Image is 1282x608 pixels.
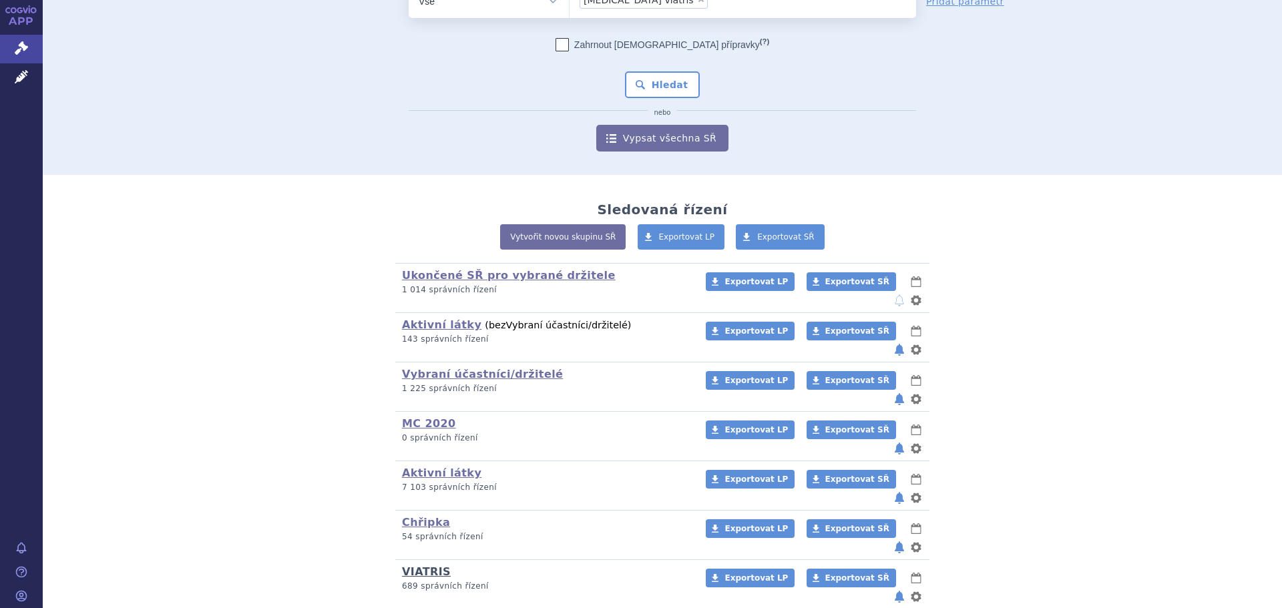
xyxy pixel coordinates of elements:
a: Exportovat LP [706,420,795,439]
a: Chřipka [402,516,450,529]
a: Exportovat LP [706,272,795,291]
span: Exportovat SŘ [825,425,889,434]
p: 1 014 správních řízení [402,284,688,296]
h2: Sledovaná řízení [597,202,727,218]
span: Exportovat SŘ [825,376,889,385]
button: lhůty [909,471,923,487]
p: 7 103 správních řízení [402,482,688,493]
span: Exportovat LP [724,376,788,385]
a: Aktivní látky [402,467,481,479]
span: Exportovat SŘ [825,524,889,533]
a: Exportovat SŘ [807,519,896,538]
abbr: (?) [760,37,769,46]
a: Vybraní účastníci/držitelé [402,368,563,380]
button: notifikace [893,539,906,555]
button: notifikace [893,490,906,506]
span: Exportovat SŘ [825,573,889,583]
button: notifikace [893,440,906,457]
a: Exportovat SŘ [807,371,896,390]
button: notifikace [893,292,906,308]
button: nastavení [909,490,923,506]
span: Exportovat LP [724,425,788,434]
button: lhůty [909,372,923,388]
span: Exportovat LP [724,573,788,583]
span: Exportovat LP [724,524,788,533]
span: Exportovat LP [724,277,788,286]
span: (bez ) [485,320,631,330]
a: Exportovat LP [706,519,795,538]
span: Exportovat LP [659,232,715,242]
a: Aktivní látky [402,318,481,331]
button: notifikace [893,391,906,407]
button: lhůty [909,521,923,537]
span: Vybraní účastníci/držitelé [506,320,628,330]
p: 54 správních řízení [402,531,688,543]
button: nastavení [909,589,923,605]
span: Exportovat LP [724,475,788,484]
a: MC 2020 [402,417,456,430]
span: Exportovat SŘ [825,475,889,484]
button: Hledat [625,71,700,98]
a: Vypsat všechna SŘ [596,125,728,151]
span: Exportovat LP [724,326,788,336]
a: Exportovat LP [638,224,725,250]
a: Exportovat SŘ [807,470,896,489]
i: nebo [648,109,678,117]
span: Exportovat SŘ [825,326,889,336]
span: Exportovat SŘ [757,232,815,242]
button: lhůty [909,323,923,339]
a: Exportovat LP [706,322,795,340]
button: nastavení [909,342,923,358]
button: notifikace [893,589,906,605]
p: 689 správních řízení [402,581,688,592]
button: notifikace [893,342,906,358]
a: Ukončené SŘ pro vybrané držitele [402,269,616,282]
p: 0 správních řízení [402,432,688,444]
button: nastavení [909,391,923,407]
a: Exportovat SŘ [807,569,896,587]
a: Exportovat SŘ [807,420,896,439]
span: Exportovat SŘ [825,277,889,286]
a: Exportovat SŘ [736,224,825,250]
button: lhůty [909,274,923,290]
label: Zahrnout [DEMOGRAPHIC_DATA] přípravky [556,38,769,51]
button: lhůty [909,422,923,438]
a: Vytvořit novou skupinu SŘ [500,224,626,250]
a: Exportovat SŘ [807,322,896,340]
button: nastavení [909,292,923,308]
button: nastavení [909,539,923,555]
a: Exportovat LP [706,470,795,489]
a: VIATRIS [402,565,451,578]
button: nastavení [909,440,923,457]
button: lhůty [909,570,923,586]
a: Exportovat SŘ [807,272,896,291]
p: 1 225 správních řízení [402,383,688,394]
a: Exportovat LP [706,371,795,390]
p: 143 správních řízení [402,334,688,345]
a: Exportovat LP [706,569,795,587]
